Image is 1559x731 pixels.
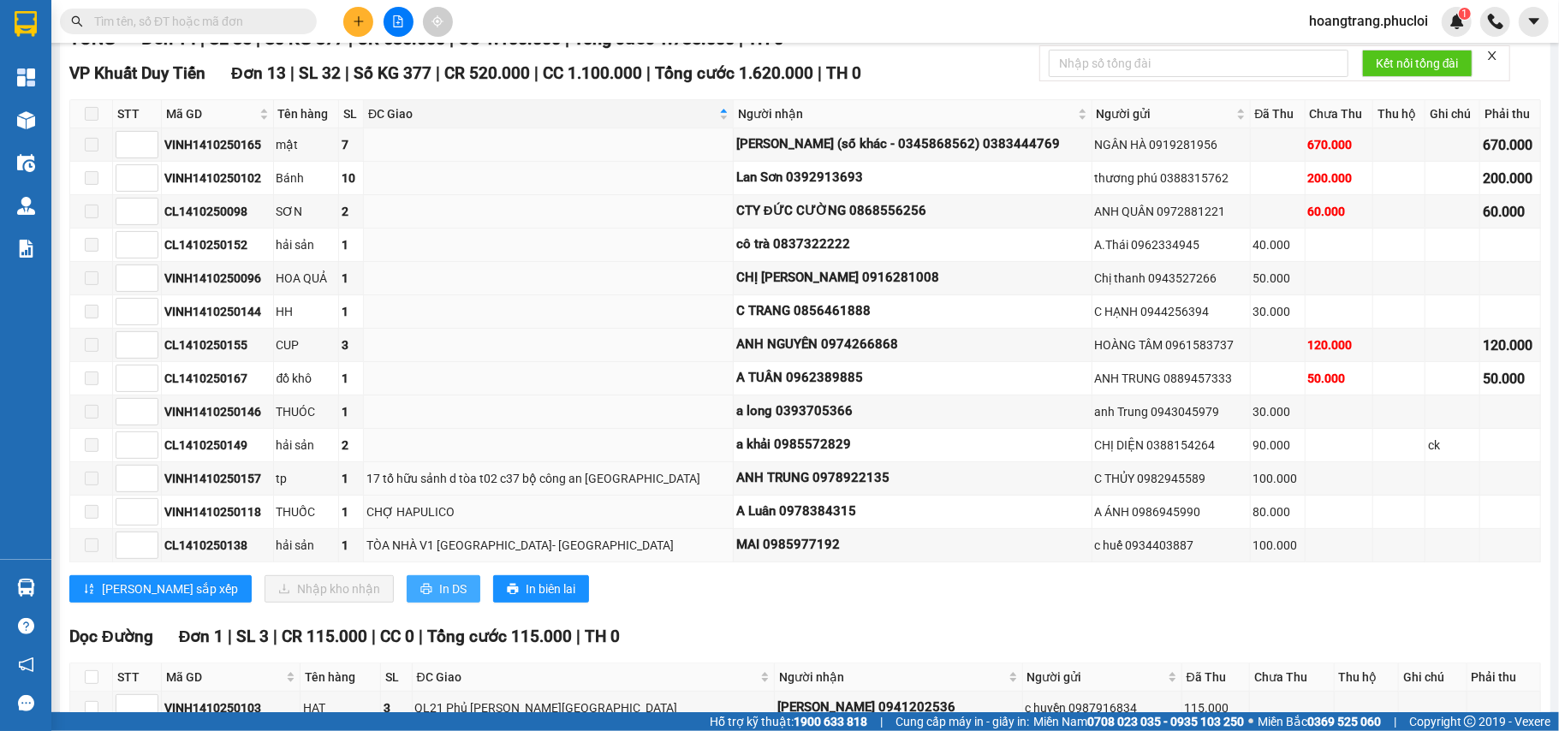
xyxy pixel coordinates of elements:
[342,402,360,421] div: 1
[17,197,35,215] img: warehouse-icon
[1095,436,1247,455] div: CHỊ DIỆN 0388154264
[655,63,813,83] span: Tổng cước 1.620.000
[342,369,360,388] div: 1
[1373,100,1425,128] th: Thu hộ
[1519,7,1549,37] button: caret-down
[507,583,519,597] span: printer
[282,627,367,646] span: CR 115.000
[880,712,883,731] span: |
[102,579,238,598] span: [PERSON_NAME] sắp xếp
[113,100,162,128] th: STT
[343,7,373,37] button: plus
[381,663,412,692] th: SL
[736,268,1089,288] div: CHỊ [PERSON_NAME] 0916281008
[277,169,336,187] div: Bánh
[342,169,360,187] div: 10
[1253,402,1302,421] div: 30.000
[380,627,414,646] span: CC 0
[1425,100,1480,128] th: Ghi chú
[164,536,271,555] div: CL1410250138
[299,63,341,83] span: SL 32
[1459,8,1471,20] sup: 1
[534,63,539,83] span: |
[736,168,1089,188] div: Lan Sơn 0392913693
[1253,235,1302,254] div: 40.000
[1483,134,1538,156] div: 670.000
[162,295,274,329] td: VINH1410250144
[162,362,274,395] td: CL1410250167
[162,195,274,229] td: CL1410250098
[1307,715,1381,728] strong: 0369 525 060
[1483,368,1538,389] div: 50.000
[415,698,771,717] div: QL21 Phủ [PERSON_NAME][GEOGRAPHIC_DATA]
[1308,336,1370,354] div: 120.000
[18,618,34,634] span: question-circle
[736,235,1089,255] div: cô trà 0837322222
[372,627,376,646] span: |
[277,235,336,254] div: hải sản
[1095,402,1247,421] div: anh Trung 0943045979
[18,695,34,711] span: message
[1464,716,1476,728] span: copyright
[1526,14,1542,29] span: caret-down
[1308,369,1370,388] div: 50.000
[738,104,1074,123] span: Người nhận
[736,134,1089,155] div: [PERSON_NAME] (số khác - 0345868562) 0383444769
[736,401,1089,422] div: a long 0393705366
[164,502,271,521] div: VINH1410250118
[1248,718,1253,725] span: ⚪️
[274,100,339,128] th: Tên hàng
[1253,269,1302,288] div: 50.000
[439,579,467,598] span: In DS
[392,15,404,27] span: file-add
[277,135,336,154] div: mật
[1182,663,1251,692] th: Đã Thu
[164,235,271,254] div: CL1410250152
[342,135,360,154] div: 7
[1095,302,1247,321] div: C HẠNH 0944256394
[427,627,572,646] span: Tổng cước 115.000
[342,302,360,321] div: 1
[1033,712,1244,731] span: Miền Nam
[736,368,1089,389] div: A TUÂN 0962389885
[1095,336,1247,354] div: HOÀNG TÂM 0961583737
[736,535,1089,556] div: MAI 0985977192
[164,336,271,354] div: CL1410250155
[779,668,1005,686] span: Người nhận
[354,63,431,83] span: Số KG 377
[339,100,364,128] th: SL
[342,536,360,555] div: 1
[1394,712,1396,731] span: |
[736,435,1089,455] div: a khải 0985572829
[113,663,162,692] th: STT
[342,436,360,455] div: 2
[1258,712,1381,731] span: Miền Bắc
[423,7,453,37] button: aim
[710,712,867,731] span: Hỗ trợ kỹ thuật:
[164,698,297,717] div: VINH1410250103
[368,104,716,123] span: ĐC Giao
[384,7,414,37] button: file-add
[736,301,1089,322] div: C TRANG 0856461888
[1049,50,1348,77] input: Nhập số tổng đài
[1308,202,1370,221] div: 60.000
[17,68,35,86] img: dashboard-icon
[1095,169,1247,187] div: thương phú 0388315762
[277,502,336,521] div: THUỐC
[1335,663,1399,692] th: Thu hộ
[736,502,1089,522] div: A Luân 0978384315
[1428,436,1477,455] div: ck
[277,202,336,221] div: SƠN
[1362,50,1473,77] button: Kết nối tổng đài
[164,135,271,154] div: VINH1410250165
[1087,715,1244,728] strong: 0708 023 035 - 0935 103 250
[162,692,300,725] td: VINH1410250103
[1253,302,1302,321] div: 30.000
[166,668,283,686] span: Mã GD
[1253,469,1302,488] div: 100.000
[419,627,423,646] span: |
[526,579,575,598] span: In biên lai
[896,712,1029,731] span: Cung cấp máy in - giấy in:
[493,575,589,603] button: printerIn biên lai
[164,169,271,187] div: VINH1410250102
